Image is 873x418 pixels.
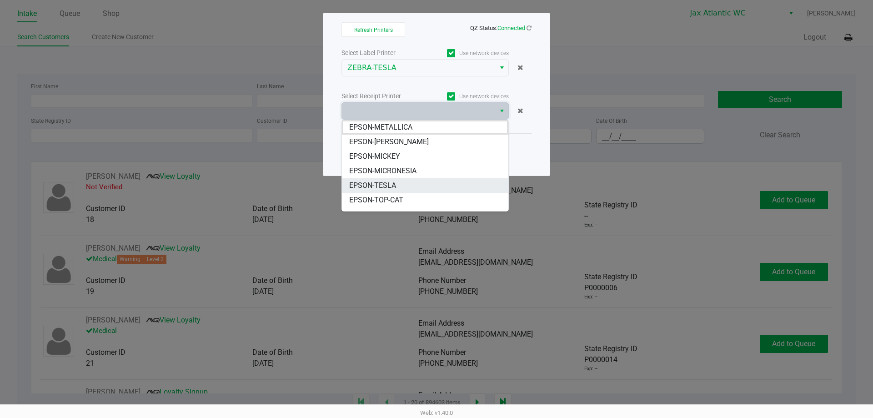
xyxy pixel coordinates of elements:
span: QZ Status: [470,25,532,31]
label: Use network devices [425,49,509,57]
span: EPSON-MICKEY [349,151,400,162]
span: Web: v1.40.0 [420,409,453,416]
span: EPSON-[PERSON_NAME] [349,136,429,147]
span: EPSON-MICRONESIA [349,166,416,176]
div: Select Receipt Printer [341,91,425,101]
span: Refresh Printers [354,27,393,33]
span: EPSON-TESLA [349,180,396,191]
span: Connected [497,25,525,31]
button: Refresh Printers [341,22,405,37]
span: EPSON-U2 [349,209,383,220]
label: Use network devices [425,92,509,101]
span: ZEBRA-TESLA [347,62,490,73]
div: Select Label Printer [341,48,425,58]
button: Select [495,60,508,76]
span: EPSON-METALLICA [349,122,412,133]
button: Select [495,103,508,119]
span: EPSON-TOP-CAT [349,195,403,206]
